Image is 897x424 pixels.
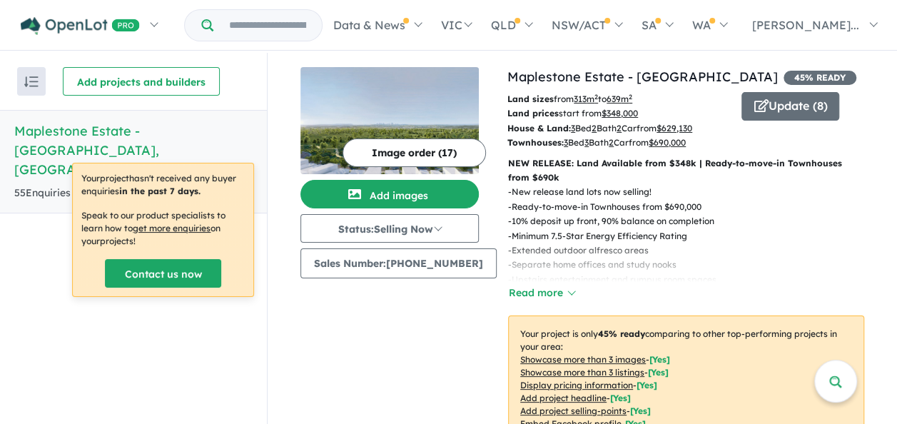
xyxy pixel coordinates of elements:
span: [ Yes ] [610,393,631,403]
span: [ Yes ] [648,367,669,378]
button: Image order (17) [343,138,486,167]
span: [ Yes ] [637,380,657,390]
b: Land prices [507,108,559,118]
b: Land sizes [507,94,554,104]
u: 639 m [607,94,632,104]
u: Add project headline [520,393,607,403]
sup: 2 [594,93,598,101]
input: Try estate name, suburb, builder or developer [216,10,319,41]
u: 2 [609,137,614,148]
span: [PERSON_NAME]... [752,18,859,32]
u: Add project selling-points [520,405,627,416]
p: Bed Bath Car from [507,136,731,150]
p: Your project hasn't received any buyer enquiries [81,172,245,198]
h5: Maplestone Estate - [GEOGRAPHIC_DATA] , [GEOGRAPHIC_DATA] [14,121,253,179]
p: - 10% deposit up front, 90% balance on completion [508,214,728,228]
p: NEW RELEASE: Land Available from $348k | Ready-to-move-in Townhouses from $690k [508,156,864,186]
button: Status:Selling Now [300,214,479,243]
p: - Extended outdoor alfresco areas [508,243,728,258]
u: Showcase more than 3 images [520,354,646,365]
u: 313 m [574,94,598,104]
p: - Minimum 7.5-Star Energy Efficiency Rating [508,229,728,243]
b: Townhouses: [507,137,564,148]
b: 45 % ready [598,328,645,339]
u: 3 [584,137,589,148]
b: in the past 7 days. [119,186,201,196]
p: - Separate home offices and study nooks [508,258,728,272]
p: Bed Bath Car from [507,121,731,136]
u: 3 [564,137,568,148]
u: 2 [617,123,622,133]
a: Contact us now [105,259,221,288]
button: Sales Number:[PHONE_NUMBER] [300,248,497,278]
u: 2 [592,123,597,133]
p: - New release land lots now selling! [508,185,728,199]
u: $ 348,000 [602,108,638,118]
div: 55 Enquir ies [14,185,200,202]
span: 45 % READY [784,71,856,85]
p: - Ready-to-move-in Townhouses from $690,000 [508,200,728,214]
p: Speak to our product specialists to learn how to on your projects ! [81,209,245,248]
span: to [598,94,632,104]
sup: 2 [629,93,632,101]
img: Openlot PRO Logo White [21,17,140,35]
a: Maplestone Estate - [GEOGRAPHIC_DATA] [507,69,778,85]
img: Maplestone Estate - Sunbury [300,67,479,174]
button: Read more [508,285,575,301]
p: start from [507,106,731,121]
u: 3 [571,123,575,133]
span: [ Yes ] [649,354,670,365]
button: Add images [300,180,479,208]
button: Add projects and builders [63,67,220,96]
u: Display pricing information [520,380,633,390]
button: Update (8) [741,92,839,121]
u: get more enquiries [133,223,211,233]
u: $ 690,000 [649,137,686,148]
p: from [507,92,731,106]
p: - Upstairs entertainment and rumpus room spaces [508,273,728,287]
b: House & Land: [507,123,571,133]
img: sort.svg [24,76,39,87]
u: Showcase more than 3 listings [520,367,644,378]
u: $ 629,130 [657,123,692,133]
span: [ Yes ] [630,405,651,416]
